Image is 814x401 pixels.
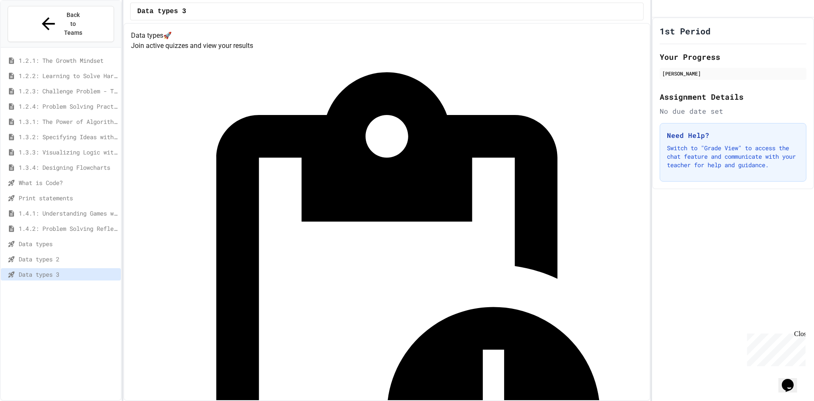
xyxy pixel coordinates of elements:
[19,132,117,141] span: 1.3.2: Specifying Ideas with Pseudocode
[19,117,117,126] span: 1.3.1: The Power of Algorithms
[660,51,806,63] h2: Your Progress
[19,56,117,65] span: 1.2.1: The Growth Mindset
[667,130,799,140] h3: Need Help?
[19,255,117,264] span: Data types 2
[744,330,806,366] iframe: chat widget
[19,148,117,157] span: 1.3.3: Visualizing Logic with Flowcharts
[131,31,643,41] h4: Data types 🚀
[660,91,806,103] h2: Assignment Details
[662,70,804,77] div: [PERSON_NAME]
[19,209,117,218] span: 1.4.1: Understanding Games with Flowcharts
[19,71,117,80] span: 1.2.2: Learning to Solve Hard Problems
[131,41,643,51] p: Join active quizzes and view your results
[19,87,117,95] span: 1.2.3: Challenge Problem - The Bridge
[667,144,799,169] p: Switch to "Grade View" to access the chat feature and communicate with your teacher for help and ...
[19,102,117,111] span: 1.2.4: Problem Solving Practice
[8,6,114,42] button: Back to Teams
[137,6,186,17] span: Data types 3
[19,270,117,279] span: Data types 3
[660,25,711,37] h1: 1st Period
[19,163,117,172] span: 1.3.4: Designing Flowcharts
[63,11,83,37] span: Back to Teams
[19,193,117,202] span: Print statements
[19,224,117,233] span: 1.4.2: Problem Solving Reflection
[19,239,117,248] span: Data types
[778,367,806,393] iframe: chat widget
[660,106,806,116] div: No due date set
[19,178,117,187] span: What is Code?
[3,3,59,54] div: Chat with us now!Close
